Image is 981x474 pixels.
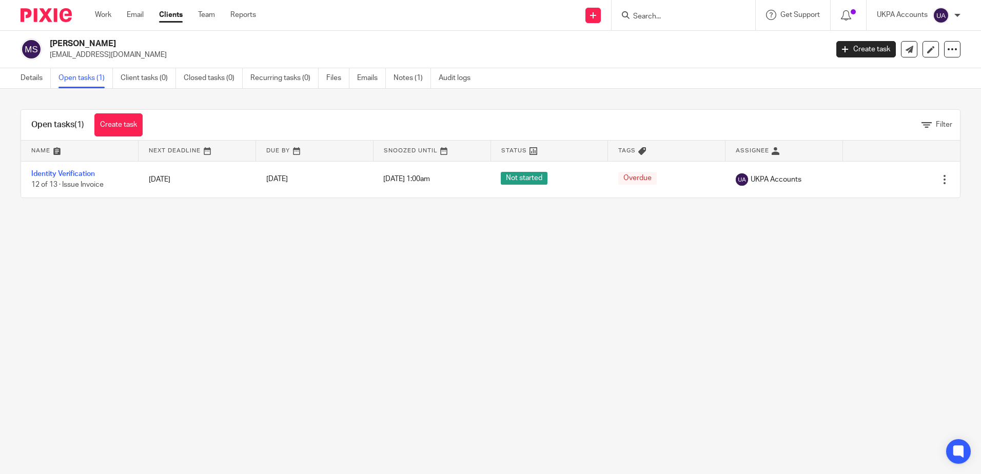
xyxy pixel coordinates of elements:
a: Files [326,68,349,88]
a: Create task [836,41,896,57]
a: Notes (1) [394,68,431,88]
span: [DATE] 1:00am [383,176,430,183]
span: Tags [618,148,636,153]
img: Pixie [21,8,72,22]
span: [DATE] [266,176,288,183]
a: Reports [230,10,256,20]
span: Snoozed Until [384,148,438,153]
a: Details [21,68,51,88]
a: Client tasks (0) [121,68,176,88]
a: Email [127,10,144,20]
a: Recurring tasks (0) [250,68,319,88]
p: UKPA Accounts [877,10,928,20]
span: Get Support [780,11,820,18]
h2: [PERSON_NAME] [50,38,666,49]
a: Identity Verification [31,170,95,177]
a: Create task [94,113,143,136]
p: [EMAIL_ADDRESS][DOMAIN_NAME] [50,50,821,60]
span: Not started [501,172,547,185]
span: Overdue [618,172,657,185]
span: UKPA Accounts [751,174,801,185]
a: Team [198,10,215,20]
input: Search [632,12,724,22]
span: Status [501,148,527,153]
td: [DATE] [139,161,256,197]
a: Closed tasks (0) [184,68,243,88]
a: Work [95,10,111,20]
img: svg%3E [933,7,949,24]
h1: Open tasks [31,120,84,130]
span: Filter [936,121,952,128]
img: svg%3E [21,38,42,60]
a: Emails [357,68,386,88]
a: Audit logs [439,68,478,88]
span: 12 of 13 · Issue Invoice [31,181,104,188]
img: svg%3E [736,173,748,186]
a: Clients [159,10,183,20]
span: (1) [74,121,84,129]
a: Open tasks (1) [58,68,113,88]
